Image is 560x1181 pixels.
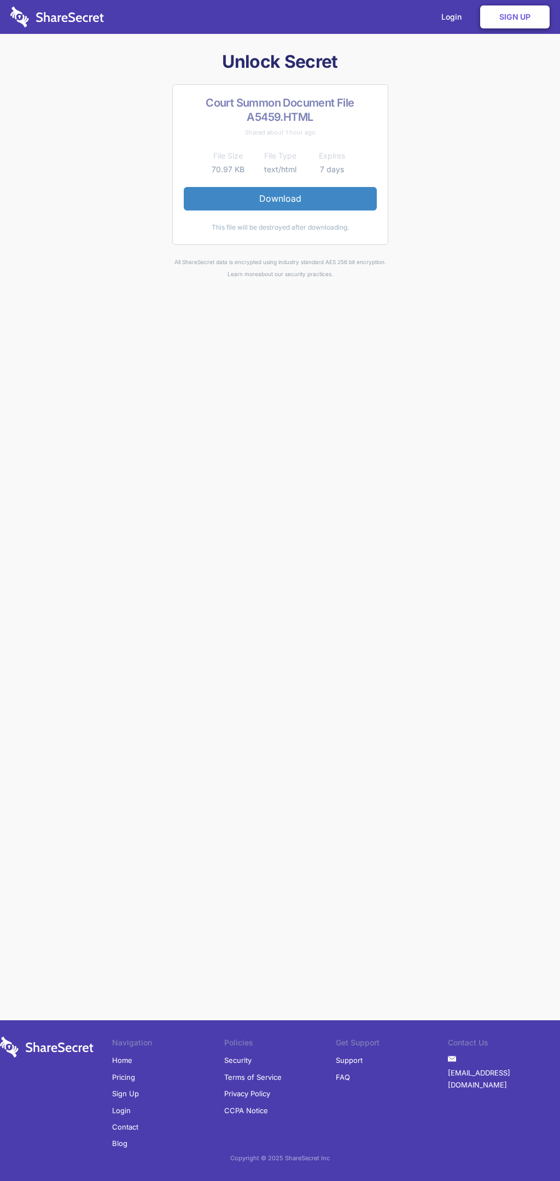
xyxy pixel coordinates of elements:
[336,1052,363,1068] a: Support
[112,1069,135,1085] a: Pricing
[306,149,358,162] th: Expires
[112,1119,138,1135] a: Contact
[202,149,254,162] th: File Size
[336,1037,448,1052] li: Get Support
[184,96,377,124] h2: Court Summon Document File A5459.HTML
[254,149,306,162] th: File Type
[227,271,258,277] a: Learn more
[10,7,104,27] img: logo-wordmark-white-trans-d4663122ce5f474addd5e946df7df03e33cb6a1c49d2221995e7729f52c070b2.svg
[184,187,377,210] a: Download
[112,1135,127,1151] a: Blog
[480,5,550,28] a: Sign Up
[224,1102,268,1119] a: CCPA Notice
[112,1102,131,1119] a: Login
[224,1052,252,1068] a: Security
[184,221,377,233] div: This file will be destroyed after downloading.
[112,1037,224,1052] li: Navigation
[112,1052,132,1068] a: Home
[224,1037,336,1052] li: Policies
[202,163,254,176] td: 70.97 KB
[112,1085,139,1102] a: Sign Up
[448,1065,560,1094] a: [EMAIL_ADDRESS][DOMAIN_NAME]
[306,163,358,176] td: 7 days
[254,163,306,176] td: text/html
[224,1069,282,1085] a: Terms of Service
[184,126,377,138] div: Shared about 1 hour ago
[448,1037,560,1052] li: Contact Us
[336,1069,350,1085] a: FAQ
[224,1085,270,1102] a: Privacy Policy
